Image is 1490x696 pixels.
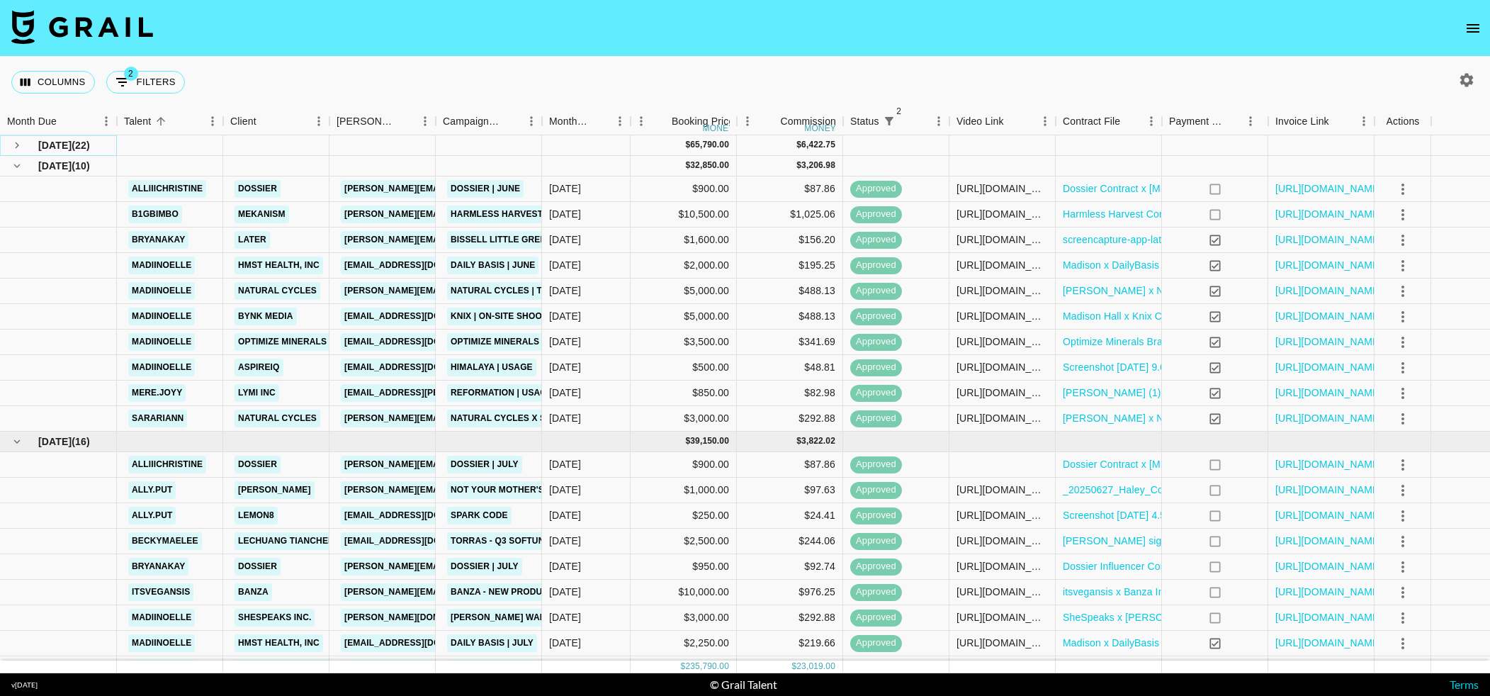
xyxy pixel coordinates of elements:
[447,410,595,427] a: Natural Cycles x Sarariann
[1275,386,1382,400] a: [URL][DOMAIN_NAME]
[341,333,500,351] a: [EMAIL_ADDRESS][DOMAIN_NAME]
[72,159,90,173] span: ( 10 )
[1450,678,1479,691] a: Terms
[1240,111,1261,132] button: Menu
[956,483,1048,497] div: https://www.tiktok.com/@ally.put/video/7532233993882750263
[631,202,737,228] div: $10,500.00
[1063,258,1275,272] a: Madison x DailyBasis - Creator Contract (1).pdf
[956,232,1048,247] div: https://www.tiktok.com/@bryanakay/video/7521803921837296927
[1275,108,1329,135] div: Invoice Link
[447,384,556,402] a: Reformation | Usage
[447,282,589,300] a: Natural Cycles | Traveling
[956,411,1048,425] div: https://www.tiktok.com/@sarariann/video/7514119785391623467
[690,139,729,151] div: 65,790.00
[235,456,281,473] a: Dossier
[447,532,554,550] a: Torras - Q3 Softune
[230,108,256,135] div: Client
[956,636,1048,650] div: https://www.instagram.com/reel/DL5X4xoJ0jL/
[631,580,737,605] div: $10,000.00
[235,257,323,274] a: HMST Health, INC
[850,361,902,374] span: approved
[1391,177,1415,201] button: select merge strategy
[1391,580,1415,605] button: select merge strategy
[1275,559,1382,573] a: [URL][DOMAIN_NAME]
[1063,610,1292,624] a: SheSpeaks x [PERSON_NAME] Agreement (1).pdf
[308,111,329,132] button: Menu
[1268,108,1375,135] div: Invoice Link
[72,138,90,152] span: ( 22 )
[1459,14,1487,43] button: open drawer
[1063,309,1226,323] a: Madison Hall x Knix Contract (2).pdf
[1275,284,1382,298] a: [URL][DOMAIN_NAME]
[329,108,436,135] div: Booker
[235,634,323,652] a: HMST Health, INC
[1391,330,1415,354] button: select merge strategy
[57,111,77,131] button: Sort
[879,111,899,131] button: Show filters
[737,554,843,580] div: $92.74
[38,434,72,449] span: [DATE]
[1329,111,1349,131] button: Sort
[549,207,581,221] div: Jun '25
[1391,203,1415,227] button: select merge strategy
[949,108,1056,135] div: Video Link
[1391,529,1415,554] button: select merge strategy
[235,231,270,249] a: Later
[341,609,716,627] a: [PERSON_NAME][DOMAIN_NAME][EMAIL_ADDRESS][PERSON_NAME][DOMAIN_NAME]
[850,483,902,497] span: approved
[1391,606,1415,630] button: select merge strategy
[128,308,195,325] a: madiinoelle
[7,108,57,135] div: Month Due
[549,457,581,471] div: Jul '25
[850,534,902,548] span: approved
[589,111,609,131] button: Sort
[1063,411,1262,425] a: [PERSON_NAME] x Natural Cycles FEA.pdf
[850,412,902,425] span: approved
[1391,356,1415,380] button: select merge strategy
[1034,111,1056,132] button: Menu
[760,111,780,131] button: Sort
[956,181,1048,196] div: https://www.tiktok.com/@alliiichristine/video/7520635334107893022?_r=1&_t=ZP-8xYao9IVxF8
[501,111,521,131] button: Sort
[235,410,320,427] a: Natural Cycles
[1275,636,1382,650] a: [URL][DOMAIN_NAME]
[1391,504,1415,528] button: select merge strategy
[850,560,902,573] span: approved
[956,559,1048,573] div: https://www.youtube.com/watch?v=9IkOz1p6fC8&t=3s
[549,232,581,247] div: Jun '25
[737,381,843,406] div: $82.98
[128,206,182,223] a: b1gbimbo
[737,330,843,355] div: $341.69
[690,435,729,447] div: 39,150.00
[235,532,564,550] a: Lechuang Tiancheng Technology ([GEOGRAPHIC_DATA]) Co. Limited
[1063,181,1376,196] a: Dossier Contract x [MEDICAL_DATA][PERSON_NAME]-July.docx.pdf
[631,279,737,304] div: $5,000.00
[1275,309,1382,323] a: [URL][DOMAIN_NAME]
[685,435,690,447] div: $
[737,529,843,554] div: $244.06
[850,208,902,221] span: approved
[128,583,193,601] a: itsvegansis
[542,108,631,135] div: Month Due
[737,503,843,529] div: $24.41
[1275,181,1382,196] a: [URL][DOMAIN_NAME]
[1275,534,1382,548] a: [URL][DOMAIN_NAME]
[850,108,879,135] div: Status
[235,384,279,402] a: LYMI Inc
[128,558,188,576] a: bryanakay
[1004,111,1024,131] button: Sort
[737,304,843,330] div: $488.13
[151,111,171,131] button: Sort
[395,111,414,131] button: Sort
[549,508,581,522] div: Jul '25
[737,279,843,304] div: $488.13
[685,139,690,151] div: $
[850,611,902,624] span: approved
[11,71,95,94] button: Select columns
[956,585,1048,599] div: https://www.instagram.com/p/DMxvuFGo7DN/
[1275,335,1382,349] a: [URL][DOMAIN_NAME]
[850,182,902,196] span: approved
[1063,108,1120,135] div: Contract File
[1391,279,1415,303] button: select merge strategy
[443,108,501,135] div: Campaign (Type)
